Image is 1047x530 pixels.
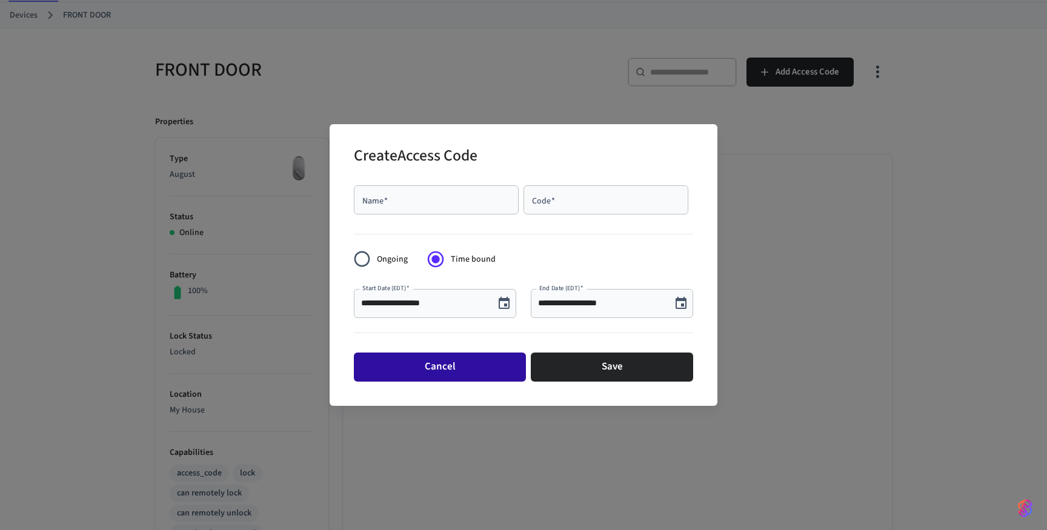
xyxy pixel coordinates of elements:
[377,253,408,266] span: Ongoing
[451,253,496,266] span: Time bound
[362,283,409,293] label: Start Date (EDT)
[354,139,477,176] h2: Create Access Code
[1018,499,1032,518] img: SeamLogoGradient.69752ec5.svg
[539,283,583,293] label: End Date (EDT)
[354,353,526,382] button: Cancel
[492,291,516,316] button: Choose date, selected date is Sep 18, 2025
[531,353,693,382] button: Save
[669,291,693,316] button: Choose date, selected date is Sep 18, 2025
